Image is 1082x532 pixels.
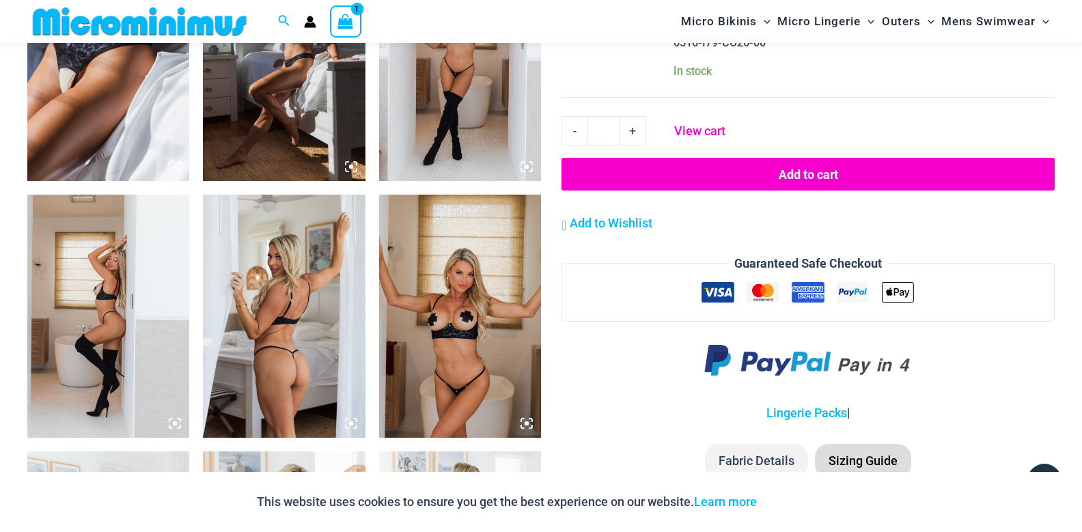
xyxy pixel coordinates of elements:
[27,195,189,438] img: Nights Fall Silver Leopard 1036 Bra 6516 Micro
[882,4,921,39] span: Outers
[561,116,587,145] a: -
[561,403,1055,423] p: |
[774,4,878,39] a: Micro LingerieMenu ToggleMenu Toggle
[757,4,771,39] span: Menu Toggle
[705,444,808,478] li: Fabric Details
[379,195,541,438] img: Nights Fall Silver Leopard 1036 Bra 6516 Micro
[278,13,290,30] a: Search icon link
[674,33,1043,53] p: 6516-I79-CO26-00
[620,116,646,145] a: +
[777,4,861,39] span: Micro Lingerie
[938,4,1053,39] a: Mens SwimwearMenu ToggleMenu Toggle
[678,4,774,39] a: Micro BikinisMenu ToggleMenu Toggle
[815,444,911,478] li: Sizing Guide
[669,116,730,141] a: View cart
[257,492,757,512] p: This website uses cookies to ensure you get the best experience on our website.
[921,4,934,39] span: Menu Toggle
[681,4,757,39] span: Micro Bikinis
[561,213,652,234] a: Add to Wishlist
[676,2,1055,41] nav: Site Navigation
[766,406,847,420] a: Lingerie Packs
[674,64,1043,79] p: In stock
[1036,4,1049,39] span: Menu Toggle
[587,116,620,145] input: Product quantity
[861,4,874,39] span: Menu Toggle
[878,4,938,39] a: OutersMenu ToggleMenu Toggle
[203,195,365,438] img: Nights Fall Silver Leopard 1036 Bra 6516 Micro
[729,253,887,274] legend: Guaranteed Safe Checkout
[304,16,316,28] a: Account icon link
[941,4,1036,39] span: Mens Swimwear
[767,486,825,518] button: Accept
[561,158,1055,191] button: Add to cart
[27,6,252,37] img: MM SHOP LOGO FLAT
[570,216,652,230] span: Add to Wishlist
[694,494,757,509] a: Learn more
[330,5,361,37] a: View Shopping Cart, 1 items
